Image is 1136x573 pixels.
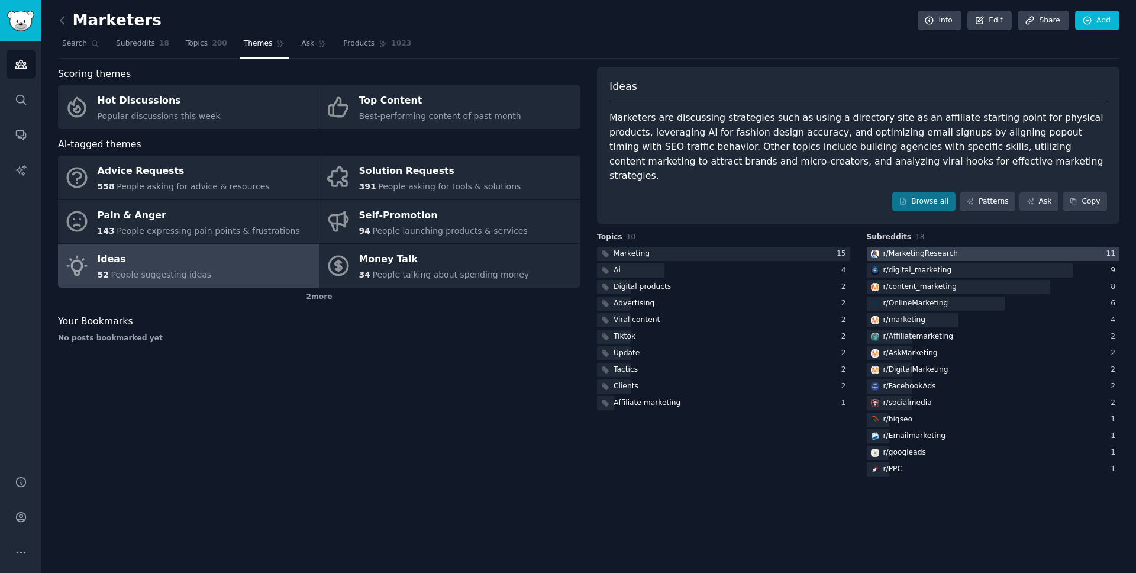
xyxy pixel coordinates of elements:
[372,270,529,279] span: People talking about spending money
[871,250,879,258] img: MarketingResearch
[597,297,850,311] a: Advertising2
[159,38,169,49] span: 18
[58,333,580,344] div: No posts bookmarked yet
[867,263,1120,278] a: digital_marketingr/digital_marketing9
[597,280,850,295] a: Digital products2
[1111,431,1119,442] div: 1
[1111,381,1119,392] div: 2
[871,333,879,341] img: Affiliatemarketing
[867,462,1120,477] a: PPCr/PPC1
[871,399,879,407] img: socialmedia
[871,283,879,291] img: content_marketing
[883,414,913,425] div: r/ bigseo
[883,464,903,475] div: r/ PPC
[58,11,162,30] h2: Marketers
[841,282,850,292] div: 2
[867,346,1120,361] a: AskMarketingr/AskMarketing2
[915,233,925,241] span: 18
[614,265,621,276] div: Ai
[614,398,680,408] div: Affiliate marketing
[372,226,527,236] span: People launching products & services
[597,247,850,262] a: Marketing15
[319,85,580,129] a: Top ContentBest-performing content of past month
[871,432,879,440] img: Emailmarketing
[614,282,671,292] div: Digital products
[867,363,1120,378] a: DigitalMarketingr/DigitalMarketing2
[871,366,879,374] img: DigitalMarketing
[597,330,850,345] a: Tiktok2
[597,232,622,243] span: Topics
[391,38,411,49] span: 1023
[614,315,660,326] div: Viral content
[867,313,1120,328] a: marketingr/marketing4
[883,348,938,359] div: r/ AskMarketing
[1111,398,1119,408] div: 2
[883,431,946,442] div: r/ Emailmarketing
[58,200,319,244] a: Pain & Anger143People expressing pain points & frustrations
[58,67,131,82] span: Scoring themes
[359,182,376,191] span: 391
[867,429,1120,444] a: Emailmarketingr/Emailmarketing1
[614,249,650,259] div: Marketing
[98,226,115,236] span: 143
[609,79,637,94] span: Ideas
[301,38,314,49] span: Ask
[883,398,932,408] div: r/ socialmedia
[62,38,87,49] span: Search
[597,263,850,278] a: Ai4
[58,314,133,329] span: Your Bookmarks
[597,379,850,394] a: Clients2
[98,92,221,111] div: Hot Discussions
[378,182,521,191] span: People asking for tools & solutions
[883,365,948,375] div: r/ DigitalMarketing
[867,413,1120,427] a: bigseor/bigseo1
[871,316,879,324] img: marketing
[1111,282,1119,292] div: 8
[867,232,912,243] span: Subreddits
[918,11,961,31] a: Info
[58,34,104,59] a: Search
[867,446,1120,461] a: googleadsr/googleads1
[867,280,1120,295] a: content_marketingr/content_marketing8
[1019,192,1058,212] a: Ask
[1111,348,1119,359] div: 2
[7,11,34,31] img: GummySearch logo
[117,182,269,191] span: People asking for advice & resources
[609,111,1107,184] div: Marketers are discussing strategies such as using a directory site as an affiliate starting point...
[1111,331,1119,342] div: 2
[111,270,211,279] span: People suggesting ideas
[359,226,370,236] span: 94
[359,270,370,279] span: 34
[627,233,636,241] span: 10
[182,34,231,59] a: Topics200
[614,365,638,375] div: Tactics
[297,34,331,59] a: Ask
[1063,192,1107,212] button: Copy
[1111,298,1119,309] div: 6
[186,38,208,49] span: Topics
[319,200,580,244] a: Self-Promotion94People launching products & services
[319,244,580,288] a: Money Talk34People talking about spending money
[244,38,273,49] span: Themes
[883,265,952,276] div: r/ digital_marketing
[871,449,879,457] img: googleads
[117,226,300,236] span: People expressing pain points & frustrations
[867,330,1120,345] a: Affiliatemarketingr/Affiliatemarketing2
[871,465,879,474] img: PPC
[883,282,957,292] div: r/ content_marketing
[597,313,850,328] a: Viral content2
[841,265,850,276] div: 4
[58,137,141,152] span: AI-tagged themes
[343,38,375,49] span: Products
[58,85,319,129] a: Hot DiscussionsPopular discussions this week
[98,250,212,269] div: Ideas
[967,11,1012,31] a: Edit
[1075,11,1119,31] a: Add
[212,38,227,49] span: 200
[1111,464,1119,475] div: 1
[883,381,936,392] div: r/ FacebookAds
[841,381,850,392] div: 2
[614,298,654,309] div: Advertising
[892,192,956,212] a: Browse all
[841,398,850,408] div: 1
